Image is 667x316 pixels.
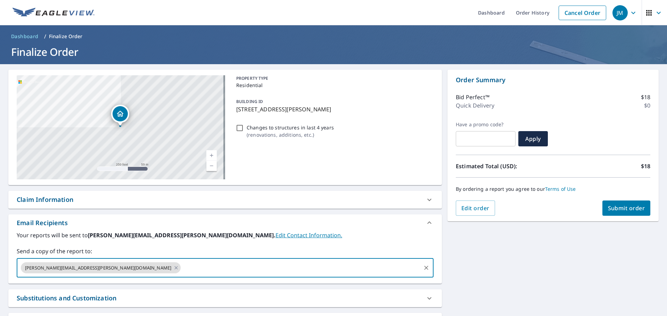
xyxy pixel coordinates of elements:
button: Clear [421,263,431,273]
p: Residential [236,82,431,89]
a: Dashboard [8,31,41,42]
p: Quick Delivery [456,101,494,110]
button: Edit order [456,200,495,216]
div: Email Recipients [17,218,68,228]
p: Finalize Order [49,33,83,40]
span: Submit order [608,204,645,212]
span: Dashboard [11,33,39,40]
nav: breadcrumb [8,31,659,42]
div: Claim Information [17,195,73,204]
div: Substitutions and Customization [8,289,442,307]
label: Have a promo code? [456,121,516,128]
li: / [44,32,46,41]
span: Apply [524,135,542,143]
a: Terms of Use [545,186,576,192]
h1: Finalize Order [8,45,659,59]
div: Claim Information [8,191,442,208]
p: ( renovations, additions, etc. ) [247,131,334,138]
div: Substitutions and Customization [17,293,116,303]
p: $0 [644,101,650,110]
p: $18 [641,162,650,170]
span: Edit order [461,204,489,212]
span: [PERSON_NAME][EMAIL_ADDRESS][PERSON_NAME][DOMAIN_NAME] [21,265,175,271]
p: $18 [641,93,650,101]
a: Current Level 17, Zoom In [206,150,217,161]
p: Order Summary [456,75,650,85]
div: [PERSON_NAME][EMAIL_ADDRESS][PERSON_NAME][DOMAIN_NAME] [21,262,181,273]
p: BUILDING ID [236,99,263,104]
label: Your reports will be sent to [17,231,434,239]
div: Dropped pin, building 1, Residential property, 5211 Backus Rd Livonia, NY 14487 [111,105,129,126]
img: EV Logo [13,8,94,18]
a: Current Level 17, Zoom Out [206,161,217,171]
div: JM [612,5,628,20]
a: EditContactInfo [275,231,342,239]
button: Apply [518,131,548,146]
a: Cancel Order [559,6,606,20]
p: By ordering a report you agree to our [456,186,650,192]
div: Email Recipients [8,214,442,231]
p: Changes to structures in last 4 years [247,124,334,131]
button: Submit order [602,200,651,216]
p: [STREET_ADDRESS][PERSON_NAME] [236,105,431,113]
p: Bid Perfect™ [456,93,489,101]
label: Send a copy of the report to: [17,247,434,255]
p: PROPERTY TYPE [236,75,431,82]
b: [PERSON_NAME][EMAIL_ADDRESS][PERSON_NAME][DOMAIN_NAME]. [88,231,275,239]
p: Estimated Total (USD): [456,162,553,170]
